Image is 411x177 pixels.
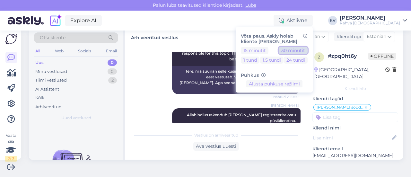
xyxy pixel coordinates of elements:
div: 0 [108,59,117,66]
div: Socials [77,47,92,55]
div: Uus [35,59,44,66]
span: Offline [368,53,396,60]
input: Lisa tag [312,112,398,122]
span: Estonian [367,33,386,40]
div: 0 [108,68,117,75]
label: Arhiveeritud vestlus [131,32,178,41]
button: 30 minutit [279,47,308,54]
span: Uued vestlused [61,115,91,121]
p: Kliendi tag'id [312,95,398,102]
div: All [34,47,41,55]
div: 2 / 3 [5,156,17,162]
img: Askly Logo [5,34,17,44]
div: Arhiveeritud [35,104,62,110]
p: [EMAIL_ADDRESS][DOMAIN_NAME] [312,152,398,159]
div: Ava vestlus uuesti [193,142,239,151]
div: [PERSON_NAME] [340,15,400,21]
span: Otsi kliente [40,34,66,41]
div: Rahva [DEMOGRAPHIC_DATA] [340,21,400,26]
p: Kliendi nimi [312,125,398,131]
span: Nähtud ✓ 10:50 [273,94,299,99]
div: Tiimi vestlused [35,77,67,84]
a: [PERSON_NAME]Rahva [DEMOGRAPHIC_DATA] [340,15,407,26]
span: [PERSON_NAME] [271,103,299,108]
button: 1.5 tundi [260,57,284,64]
div: Klienditugi [334,33,361,40]
p: Kliendi email [312,146,398,152]
div: Kliendi info [312,86,398,92]
div: Tere, ma suunan selle küsimuse kolleegile, kes selle teema eest vastutab. Vastuse saamine võib ve... [172,66,301,94]
span: Luba [243,2,258,8]
button: 1 tund [241,57,259,64]
a: Explore AI [65,15,102,26]
div: [GEOGRAPHIC_DATA], [GEOGRAPHIC_DATA] [314,66,385,80]
span: Allahindlus rakendub [PERSON_NAME] registreerite ostu püsikliendina. [187,112,297,123]
span: [PERSON_NAME] soodustus [317,105,364,109]
span: z [318,55,320,59]
div: 2 [108,77,117,84]
span: Hello, I am routing this question to the colleague who is responsible for this topic. The reply m... [182,45,297,61]
button: 15 minutit [241,47,268,54]
div: Kõik [35,95,45,101]
div: KV [328,16,337,25]
div: Vaata siia [5,133,17,162]
div: Web [54,47,65,55]
h6: Võta paus, Askly hoiab kliente [PERSON_NAME] [241,33,308,44]
div: Aktiivne [274,15,313,26]
input: Lisa nimi [313,134,391,141]
div: AI Assistent [35,86,59,93]
div: Minu vestlused [35,68,67,75]
img: explore-ai [49,14,62,27]
span: Vestlus on arhiveeritud [194,132,238,138]
h6: Puhkus [241,73,308,78]
div: # zpq0ht6y [328,52,368,60]
div: Email [105,47,118,55]
button: Alusta puhkuse režiimi [246,80,302,87]
button: 24 tundi [284,57,308,64]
